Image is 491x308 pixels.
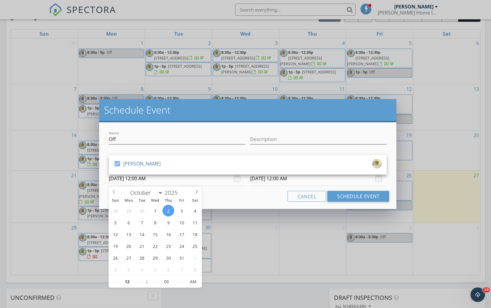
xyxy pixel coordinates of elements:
[149,228,161,240] span: October 15, 2025
[149,205,161,217] span: October 1, 2025
[162,205,174,217] span: October 2, 2025
[189,252,201,264] span: November 1, 2025
[136,240,148,252] span: October 21, 2025
[136,252,148,264] span: October 28, 2025
[250,171,387,186] input: Select date
[149,264,161,275] span: November 5, 2025
[176,228,187,240] span: October 17, 2025
[483,287,490,292] span: 10
[123,240,134,252] span: October 20, 2025
[149,240,161,252] span: October 22, 2025
[327,191,389,202] button: Schedule Event
[109,252,121,264] span: October 26, 2025
[109,217,121,228] span: October 5, 2025
[372,159,382,168] img: img_8808.jpeg
[109,228,121,240] span: October 12, 2025
[122,199,135,203] span: Mon
[123,205,134,217] span: September 29, 2025
[176,252,187,264] span: October 31, 2025
[176,240,187,252] span: October 24, 2025
[149,217,161,228] span: October 8, 2025
[123,252,134,264] span: October 27, 2025
[123,264,134,275] span: November 3, 2025
[162,252,174,264] span: October 30, 2025
[189,217,201,228] span: October 11, 2025
[109,171,245,186] input: Select date
[123,217,134,228] span: October 6, 2025
[109,264,121,275] span: November 2, 2025
[189,264,201,275] span: November 8, 2025
[176,264,187,275] span: November 7, 2025
[104,104,392,116] h2: Schedule Event
[162,264,174,275] span: November 6, 2025
[109,205,121,217] span: September 28, 2025
[109,199,122,203] span: Sun
[136,264,148,275] span: November 4, 2025
[189,205,201,217] span: October 4, 2025
[135,199,149,203] span: Tue
[149,199,162,203] span: Wed
[189,240,201,252] span: October 25, 2025
[136,228,148,240] span: October 14, 2025
[175,199,188,203] span: Fri
[136,205,148,217] span: September 30, 2025
[176,205,187,217] span: October 3, 2025
[176,217,187,228] span: October 10, 2025
[185,276,201,288] span: Click to toggle
[136,217,148,228] span: October 7, 2025
[189,228,201,240] span: October 18, 2025
[471,287,485,302] iframe: Intercom live chat
[149,252,161,264] span: October 29, 2025
[123,228,134,240] span: October 13, 2025
[146,276,148,288] span: :
[162,228,174,240] span: October 16, 2025
[123,159,161,168] div: [PERSON_NAME]
[162,240,174,252] span: October 23, 2025
[163,189,183,197] input: Year
[288,191,326,202] button: Cancel
[109,240,121,252] span: October 19, 2025
[188,199,202,203] span: Sat
[162,199,175,203] span: Thu
[162,217,174,228] span: October 9, 2025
